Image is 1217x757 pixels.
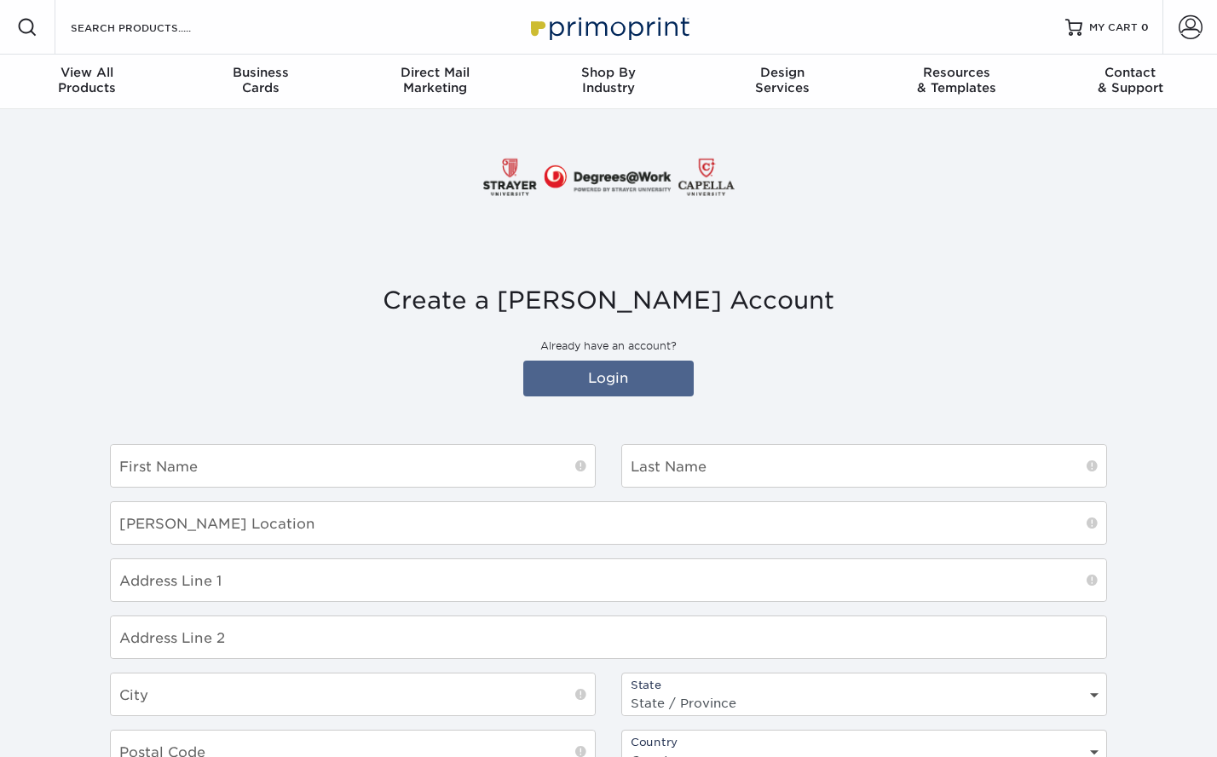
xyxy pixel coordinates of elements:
span: Direct Mail [348,65,522,80]
a: Contact& Support [1043,55,1217,109]
span: Resources [869,65,1043,80]
a: Resources& Templates [869,55,1043,109]
span: Contact [1043,65,1217,80]
p: Already have an account? [110,338,1107,354]
h3: Create a [PERSON_NAME] Account [110,286,1107,315]
span: MY CART [1089,20,1138,35]
div: Marketing [348,65,522,95]
div: Services [695,65,869,95]
img: Strayer [481,150,736,205]
span: Design [695,65,869,80]
div: & Templates [869,65,1043,95]
div: Cards [174,65,348,95]
a: BusinessCards [174,55,348,109]
a: DesignServices [695,55,869,109]
input: SEARCH PRODUCTS..... [69,17,235,38]
span: 0 [1141,21,1149,33]
div: & Support [1043,65,1217,95]
div: Industry [522,65,695,95]
a: Login [523,361,694,396]
span: Business [174,65,348,80]
a: Shop ByIndustry [522,55,695,109]
img: Primoprint [523,9,694,45]
a: Direct MailMarketing [348,55,522,109]
span: Shop By [522,65,695,80]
